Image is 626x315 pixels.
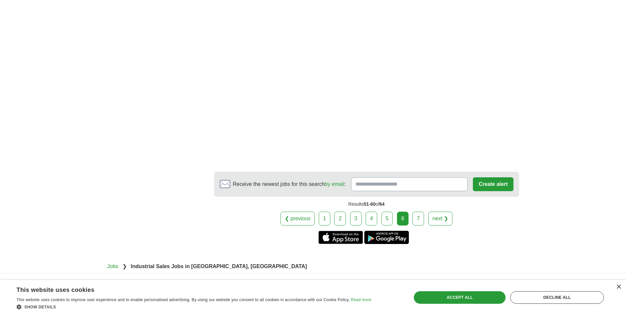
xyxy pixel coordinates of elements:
a: by email [325,181,345,187]
div: Accept all [414,291,506,304]
a: Jobs [107,263,118,269]
a: ❮ previous [280,212,315,226]
span: This website uses cookies to improve user experience and to enable personalised advertising. By u... [16,297,350,302]
a: 4 [366,212,377,226]
span: Show details [24,305,56,309]
a: Get the Android app [364,231,409,244]
div: Decline all [510,291,604,304]
span: 51-60 [364,201,376,207]
span: ❯ [122,263,127,269]
div: This website uses cookies [16,284,355,294]
span: 64 [379,201,385,207]
span: Receive the newest jobs for this search : [233,180,346,188]
div: 6 [397,212,409,226]
a: 5 [381,212,393,226]
div: Results of [214,197,519,212]
button: Create alert [473,177,513,191]
div: Close [616,285,621,290]
div: Show details [16,303,371,310]
a: 1 [319,212,330,226]
strong: Industrial Sales Jobs in [GEOGRAPHIC_DATA], [GEOGRAPHIC_DATA] [131,263,307,269]
a: 3 [350,212,362,226]
a: next ❯ [428,212,453,226]
a: Read more, opens a new window [351,297,371,302]
a: 7 [412,212,424,226]
a: Get the iPhone app [318,231,363,244]
a: 2 [334,212,346,226]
